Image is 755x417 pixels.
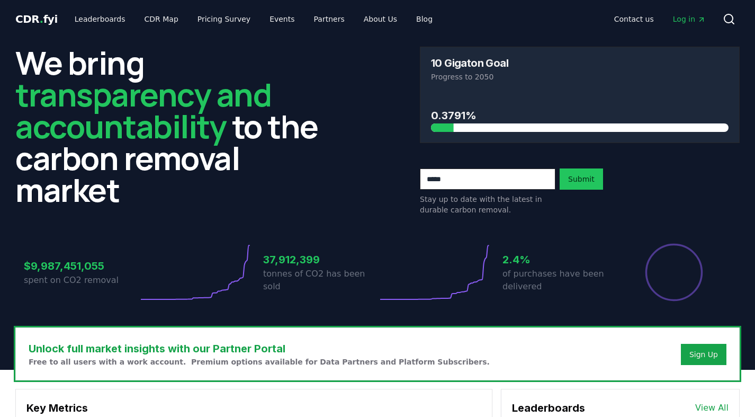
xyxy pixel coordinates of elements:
span: transparency and accountability [15,73,271,148]
h3: $9,987,451,055 [24,258,138,274]
h3: 37,912,399 [263,252,377,268]
a: CDR.fyi [15,12,58,26]
div: Percentage of sales delivered [644,243,704,302]
h3: 10 Gigaton Goal [431,58,508,68]
a: Sign Up [689,349,718,360]
span: . [40,13,43,25]
a: View All [695,402,729,414]
span: Log in [673,14,706,24]
a: Contact us [606,10,662,29]
a: Log in [664,10,714,29]
a: Events [261,10,303,29]
span: CDR fyi [15,13,58,25]
nav: Main [606,10,714,29]
p: Stay up to date with the latest in durable carbon removal. [420,194,555,215]
a: Partners [305,10,353,29]
a: About Us [355,10,406,29]
p: Progress to 2050 [431,72,729,82]
button: Sign Up [681,344,726,365]
a: Leaderboards [66,10,134,29]
a: CDR Map [136,10,187,29]
h3: Key Metrics [26,400,481,416]
button: Submit [560,168,603,190]
p: tonnes of CO2 has been sold [263,268,377,293]
a: Blog [408,10,441,29]
h3: 0.3791% [431,108,729,123]
p: Free to all users with a work account. Premium options available for Data Partners and Platform S... [29,357,490,367]
h3: Unlock full market insights with our Partner Portal [29,341,490,357]
p: of purchases have been delivered [502,268,617,293]
h3: 2.4% [502,252,617,268]
h2: We bring to the carbon removal market [15,47,335,206]
p: spent on CO2 removal [24,274,138,287]
h3: Leaderboards [512,400,585,416]
nav: Main [66,10,441,29]
a: Pricing Survey [189,10,259,29]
